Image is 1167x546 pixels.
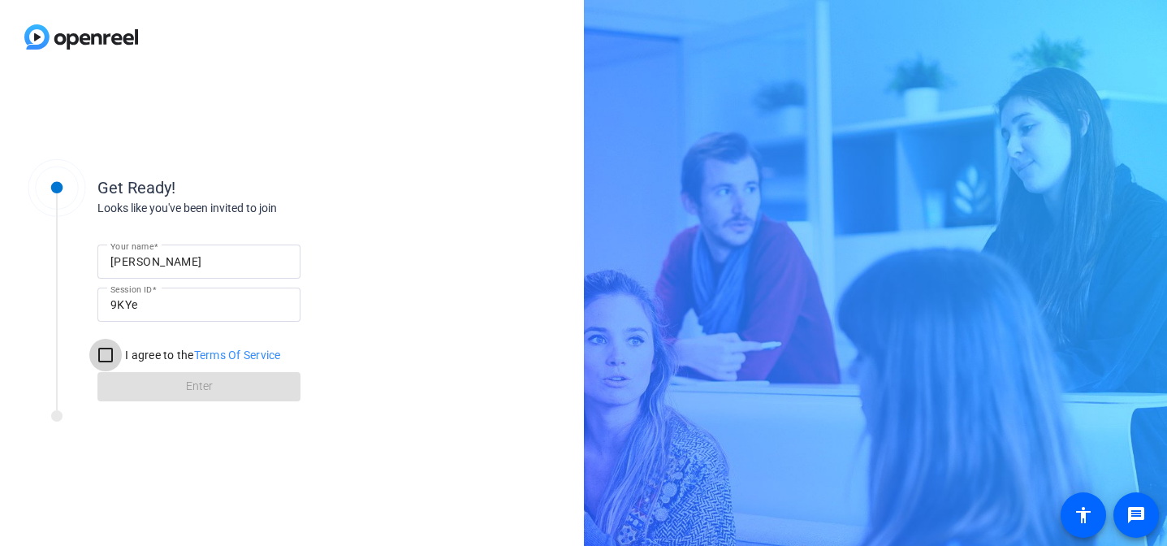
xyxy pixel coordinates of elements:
mat-label: Session ID [110,284,152,294]
mat-icon: accessibility [1074,505,1093,525]
div: Get Ready! [97,175,422,200]
mat-icon: message [1126,505,1146,525]
div: Looks like you've been invited to join [97,200,422,217]
label: I agree to the [122,347,281,363]
mat-label: Your name [110,241,153,251]
a: Terms Of Service [194,349,281,362]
